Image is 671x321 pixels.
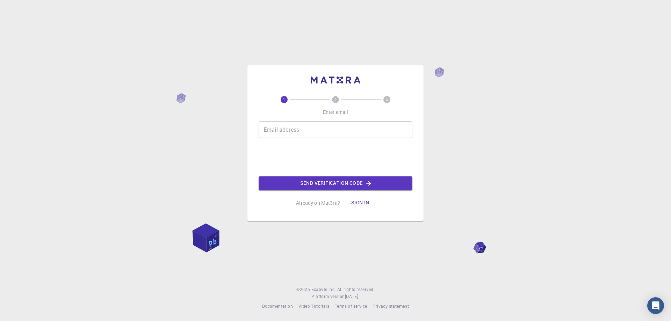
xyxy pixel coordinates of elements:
span: Documentation [262,303,293,309]
span: Exabyte Inc. [311,286,336,292]
span: Terms of service [335,303,367,309]
a: Documentation [262,303,293,310]
p: Already on Mat3ra? [296,199,340,206]
span: Privacy statement [373,303,409,309]
text: 1 [283,97,285,102]
a: Privacy statement [373,303,409,310]
div: Open Intercom Messenger [647,297,664,314]
button: Sign in [346,196,375,210]
span: © 2025 [296,286,311,293]
text: 2 [334,97,337,102]
a: Terms of service [335,303,367,310]
button: Send verification code [259,176,412,190]
a: Video Tutorials [298,303,329,310]
text: 3 [386,97,388,102]
span: Platform version [311,293,345,300]
a: [DATE]. [345,293,360,300]
span: [DATE] . [345,293,360,299]
a: Exabyte Inc. [311,286,336,293]
span: All rights reserved. [337,286,375,293]
p: Enter email [323,109,348,116]
iframe: reCAPTCHA [282,144,389,171]
span: Video Tutorials [298,303,329,309]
